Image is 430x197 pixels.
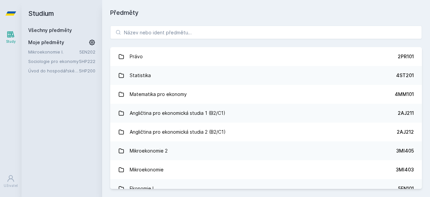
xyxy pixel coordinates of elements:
div: Matematika pro ekonomy [130,88,187,101]
a: Angličtina pro ekonomická studia 2 (B2/C1) 2AJ212 [110,123,422,141]
div: Ekonomie I. [130,182,155,195]
a: Mikroekonomie 2 3MI405 [110,141,422,160]
h1: Předměty [110,8,422,18]
div: Uživatel [4,183,18,188]
a: 5HP200 [79,68,95,73]
a: 5EN202 [79,49,95,55]
div: 2AJ211 [398,110,414,117]
div: Mikroekonomie [130,163,164,176]
div: Mikroekonomie 2 [130,144,168,158]
a: Study [1,27,20,47]
div: Study [6,39,16,44]
div: 4ST201 [396,72,414,79]
a: Statistika 4ST201 [110,66,422,85]
div: Právo [130,50,143,63]
a: Matematika pro ekonomy 4MM101 [110,85,422,104]
a: Právo 2PR101 [110,47,422,66]
div: 2AJ212 [397,129,414,135]
a: Všechny předměty [28,27,72,33]
div: 5EN101 [398,185,414,192]
a: Sociologie pro ekonomy [28,58,79,65]
a: Angličtina pro ekonomická studia 1 (B2/C1) 2AJ211 [110,104,422,123]
div: Statistika [130,69,151,82]
div: 2PR101 [398,53,414,60]
div: Angličtina pro ekonomická studia 1 (B2/C1) [130,106,225,120]
a: Úvod do hospodářské a sociální politiky [28,67,79,74]
div: 3MI405 [396,147,414,154]
input: Název nebo ident předmětu… [110,26,422,39]
a: Uživatel [1,171,20,192]
div: 4MM101 [395,91,414,98]
div: Angličtina pro ekonomická studia 2 (B2/C1) [130,125,226,139]
a: 5HP222 [79,59,95,64]
span: Moje předměty [28,39,64,46]
a: Mikroekonomie 3MI403 [110,160,422,179]
a: Mikroekonomie I. [28,48,79,55]
div: 3MI403 [396,166,414,173]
